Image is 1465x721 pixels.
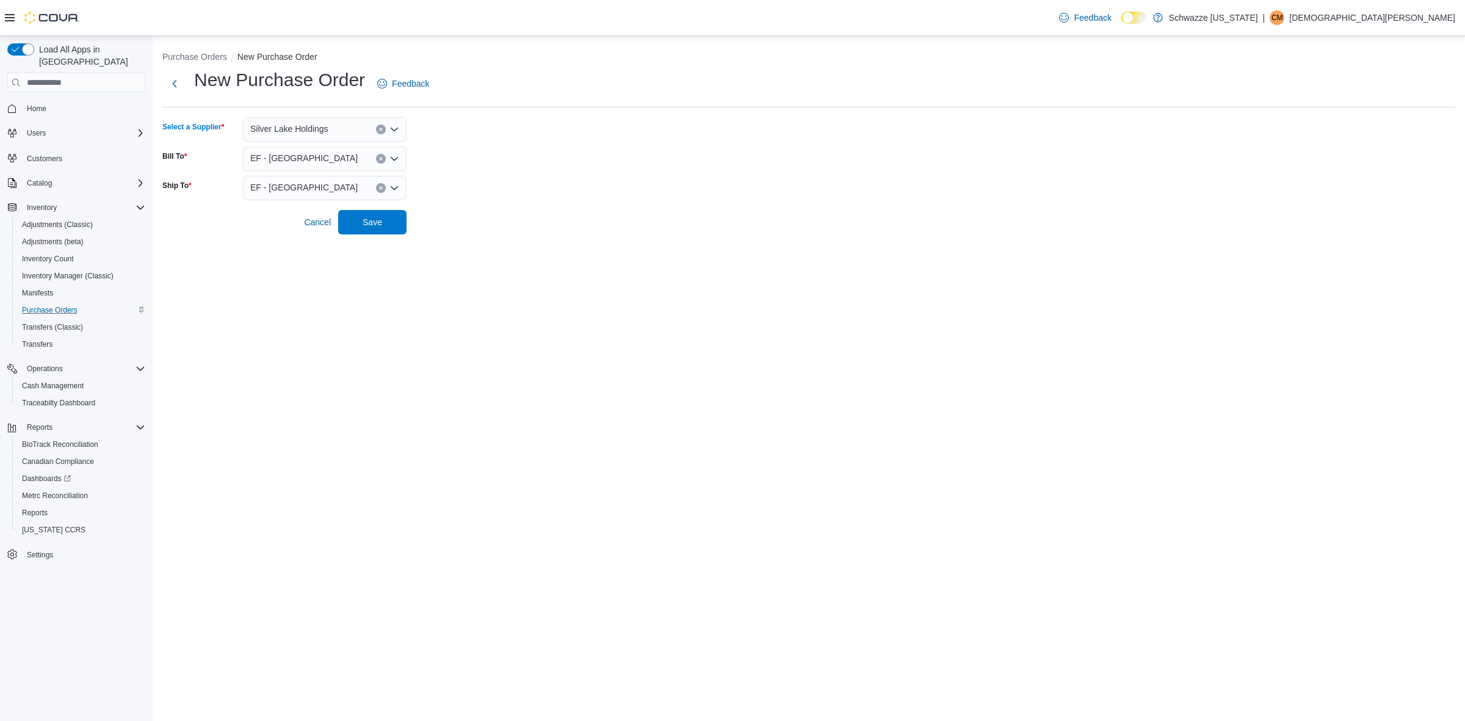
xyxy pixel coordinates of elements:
[389,183,399,193] button: Open list of options
[162,52,227,62] button: Purchase Orders
[2,100,150,117] button: Home
[22,254,74,264] span: Inventory Count
[27,203,57,212] span: Inventory
[22,491,88,501] span: Metrc Reconciliation
[12,377,150,394] button: Cash Management
[22,126,145,140] span: Users
[12,487,150,504] button: Metrc Reconciliation
[27,550,53,560] span: Settings
[17,505,52,520] a: Reports
[22,420,57,435] button: Reports
[17,234,145,249] span: Adjustments (beta)
[22,339,52,349] span: Transfers
[22,151,67,166] a: Customers
[250,121,328,136] span: Silver Lake Holdings
[27,128,46,138] span: Users
[12,267,150,284] button: Inventory Manager (Classic)
[17,488,93,503] a: Metrc Reconciliation
[17,286,145,300] span: Manifests
[17,505,145,520] span: Reports
[162,51,1455,65] nav: An example of EuiBreadcrumbs
[17,379,145,393] span: Cash Management
[22,398,95,408] span: Traceabilty Dashboard
[22,176,57,190] button: Catalog
[237,52,317,62] button: New Purchase Order
[17,320,88,335] a: Transfers (Classic)
[17,523,145,537] span: Washington CCRS
[22,508,48,518] span: Reports
[194,68,365,92] h1: New Purchase Order
[2,175,150,192] button: Catalog
[17,337,145,352] span: Transfers
[22,440,98,449] span: BioTrack Reconciliation
[17,303,82,317] a: Purchase Orders
[22,361,145,376] span: Operations
[27,364,63,374] span: Operations
[162,181,192,190] label: Ship To
[12,216,150,233] button: Adjustments (Classic)
[22,150,145,165] span: Customers
[22,381,84,391] span: Cash Management
[250,180,358,195] span: EF - [GEOGRAPHIC_DATA]
[2,199,150,216] button: Inventory
[12,436,150,453] button: BioTrack Reconciliation
[12,394,150,411] button: Traceabilty Dashboard
[22,361,68,376] button: Operations
[389,154,399,164] button: Open list of options
[304,216,331,228] span: Cancel
[1270,10,1284,25] div: Christian Mueller
[22,200,62,215] button: Inventory
[7,95,145,595] nav: Complex example
[363,216,382,228] span: Save
[17,252,79,266] a: Inventory Count
[2,546,150,563] button: Settings
[17,437,103,452] a: BioTrack Reconciliation
[22,457,94,466] span: Canadian Compliance
[17,252,145,266] span: Inventory Count
[376,125,386,134] button: Clear input
[22,200,145,215] span: Inventory
[22,176,145,190] span: Catalog
[2,360,150,377] button: Operations
[389,125,399,134] button: Open list of options
[17,337,57,352] a: Transfers
[376,154,386,164] button: Clear input
[12,233,150,250] button: Adjustments (beta)
[22,322,83,332] span: Transfers (Classic)
[162,122,224,132] label: Select a Supplier
[12,504,150,521] button: Reports
[17,454,145,469] span: Canadian Compliance
[22,271,114,281] span: Inventory Manager (Classic)
[22,474,71,484] span: Dashboards
[17,320,145,335] span: Transfers (Classic)
[17,217,145,232] span: Adjustments (Classic)
[1121,12,1147,24] input: Dark Mode
[27,154,62,164] span: Customers
[12,453,150,470] button: Canadian Compliance
[1289,10,1455,25] p: [DEMOGRAPHIC_DATA][PERSON_NAME]
[1074,12,1111,24] span: Feedback
[27,104,46,114] span: Home
[27,178,52,188] span: Catalog
[17,471,145,486] span: Dashboards
[299,210,336,234] button: Cancel
[34,43,145,68] span: Load All Apps in [GEOGRAPHIC_DATA]
[17,488,145,503] span: Metrc Reconciliation
[24,12,79,24] img: Cova
[27,422,52,432] span: Reports
[1169,10,1258,25] p: Schwazze [US_STATE]
[17,396,145,410] span: Traceabilty Dashboard
[2,149,150,167] button: Customers
[22,126,51,140] button: Users
[12,250,150,267] button: Inventory Count
[17,437,145,452] span: BioTrack Reconciliation
[17,269,118,283] a: Inventory Manager (Classic)
[22,547,145,562] span: Settings
[17,379,89,393] a: Cash Management
[162,71,187,96] button: Next
[17,217,98,232] a: Adjustments (Classic)
[22,525,85,535] span: [US_STATE] CCRS
[17,396,100,410] a: Traceabilty Dashboard
[2,125,150,142] button: Users
[12,521,150,538] button: [US_STATE] CCRS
